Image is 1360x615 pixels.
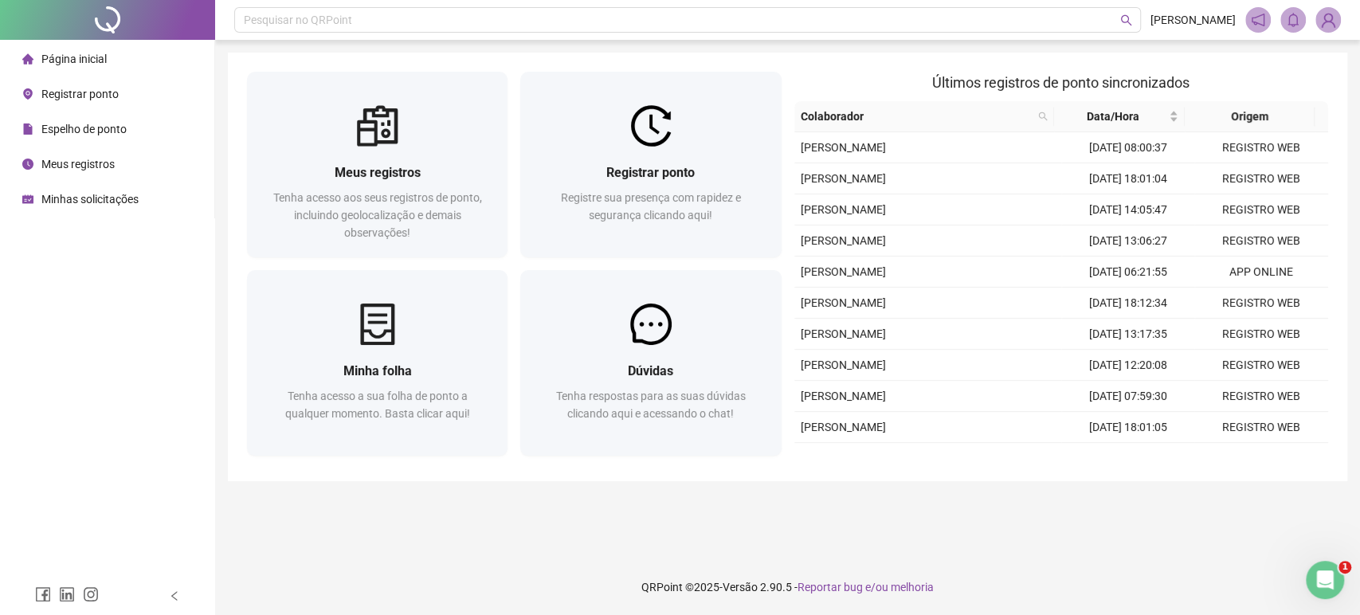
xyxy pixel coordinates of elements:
footer: QRPoint © 2025 - 2.90.5 - [215,559,1360,615]
span: left [169,590,180,601]
th: Origem [1185,101,1315,132]
td: [DATE] 12:20:08 [1061,350,1195,381]
span: facebook [35,586,51,602]
td: [DATE] 06:21:55 [1061,257,1195,288]
th: Data/Hora [1054,101,1184,132]
td: [DATE] 13:06:27 [1061,225,1195,257]
td: APP ONLINE [1194,257,1328,288]
span: Tenha acesso a sua folha de ponto a qualquer momento. Basta clicar aqui! [285,390,470,420]
span: [PERSON_NAME] [801,234,886,247]
span: [PERSON_NAME] [801,358,886,371]
td: REGISTRO WEB [1194,225,1328,257]
span: Espelho de ponto [41,123,127,135]
span: [PERSON_NAME] [801,421,886,433]
span: Colaborador [801,108,1033,125]
td: REGISTRO WEB [1194,443,1328,474]
td: [DATE] 18:01:05 [1061,412,1195,443]
span: Minha folha [343,363,412,378]
img: 52129 [1316,8,1340,32]
td: [DATE] 08:00:37 [1061,132,1195,163]
a: DúvidasTenha respostas para as suas dúvidas clicando aqui e acessando o chat! [520,270,781,456]
span: file [22,123,33,135]
span: Meus registros [335,165,421,180]
span: 1 [1338,561,1351,574]
span: [PERSON_NAME] [801,390,886,402]
span: search [1120,14,1132,26]
span: home [22,53,33,65]
td: REGISTRO WEB [1194,194,1328,225]
td: [DATE] 14:05:47 [1061,194,1195,225]
span: [PERSON_NAME] [801,296,886,309]
span: [PERSON_NAME] [1150,11,1236,29]
td: REGISTRO WEB [1194,288,1328,319]
td: REGISTRO WEB [1194,319,1328,350]
td: [DATE] 13:17:35 [1061,319,1195,350]
span: notification [1251,13,1265,27]
td: REGISTRO WEB [1194,412,1328,443]
span: search [1035,104,1051,128]
span: [PERSON_NAME] [801,327,886,340]
span: Registre sua presença com rapidez e segurança clicando aqui! [561,191,741,221]
span: Dúvidas [628,363,673,378]
td: [DATE] 18:01:04 [1061,163,1195,194]
span: environment [22,88,33,100]
td: REGISTRO WEB [1194,132,1328,163]
td: REGISTRO WEB [1194,381,1328,412]
span: Data/Hora [1060,108,1165,125]
a: Meus registrosTenha acesso aos seus registros de ponto, incluindo geolocalização e demais observa... [247,72,508,257]
span: instagram [83,586,99,602]
span: Registrar ponto [606,165,695,180]
span: search [1038,112,1048,121]
td: REGISTRO WEB [1194,163,1328,194]
span: linkedin [59,586,75,602]
span: Reportar bug e/ou melhoria [798,581,934,593]
td: [DATE] 18:12:34 [1061,288,1195,319]
span: Registrar ponto [41,88,119,100]
span: Últimos registros de ponto sincronizados [932,74,1190,91]
td: REGISTRO WEB [1194,350,1328,381]
td: [DATE] 07:59:30 [1061,381,1195,412]
iframe: Intercom live chat [1306,561,1344,599]
a: Minha folhaTenha acesso a sua folha de ponto a qualquer momento. Basta clicar aqui! [247,270,508,456]
td: [DATE] 13:19:07 [1061,443,1195,474]
span: Meus registros [41,158,115,170]
span: Página inicial [41,53,107,65]
span: Versão [723,581,758,593]
span: [PERSON_NAME] [801,265,886,278]
span: [PERSON_NAME] [801,141,886,154]
span: Tenha acesso aos seus registros de ponto, incluindo geolocalização e demais observações! [273,191,482,239]
a: Registrar pontoRegistre sua presença com rapidez e segurança clicando aqui! [520,72,781,257]
span: schedule [22,194,33,205]
span: Minhas solicitações [41,193,139,206]
span: clock-circle [22,159,33,170]
span: [PERSON_NAME] [801,203,886,216]
span: Tenha respostas para as suas dúvidas clicando aqui e acessando o chat! [556,390,746,420]
span: bell [1286,13,1300,27]
span: [PERSON_NAME] [801,172,886,185]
